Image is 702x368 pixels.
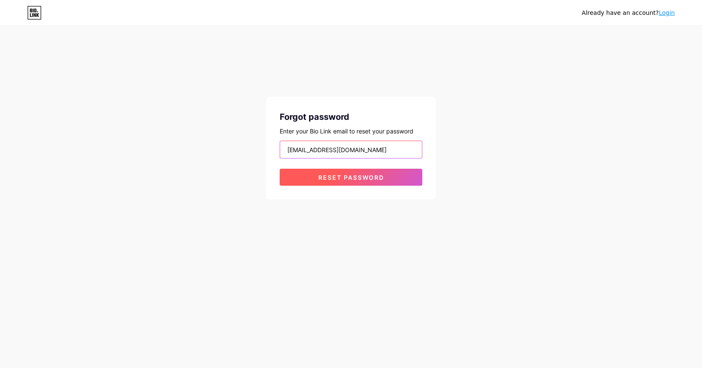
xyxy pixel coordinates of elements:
[318,174,384,181] span: Reset password
[280,169,422,186] button: Reset password
[280,141,422,158] input: Email
[280,127,422,136] div: Enter your Bio Link email to reset your password
[280,110,422,123] div: Forgot password
[582,8,675,17] div: Already have an account?
[659,9,675,16] a: Login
